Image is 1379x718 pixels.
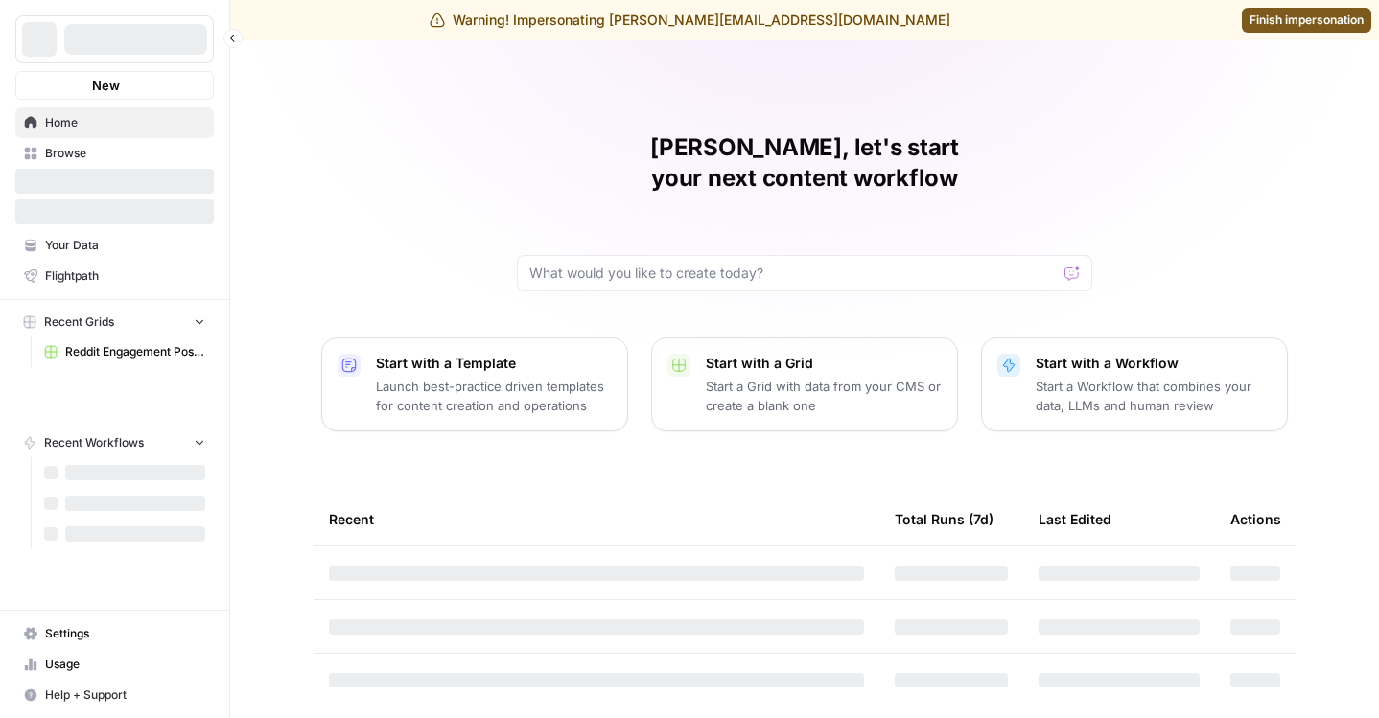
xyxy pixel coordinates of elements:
a: Your Data [15,230,214,261]
p: Launch best-practice driven templates for content creation and operations [376,377,612,415]
span: Help + Support [45,686,205,704]
a: Usage [15,649,214,680]
input: What would you like to create today? [529,264,1057,283]
a: Home [15,107,214,138]
button: Start with a TemplateLaunch best-practice driven templates for content creation and operations [321,337,628,431]
button: Recent Workflows [15,428,214,457]
span: Reddit Engagement Posting - RV [65,343,205,360]
a: Browse [15,138,214,169]
div: Actions [1230,493,1281,545]
p: Start a Workflow that combines your data, LLMs and human review [1036,377,1272,415]
button: Start with a WorkflowStart a Workflow that combines your data, LLMs and human review [981,337,1288,431]
button: Start with a GridStart a Grid with data from your CMS or create a blank one [651,337,958,431]
a: Reddit Engagement Posting - RV [35,336,214,367]
div: Total Runs (7d) [895,493,993,545]
span: Recent Grids [44,313,114,331]
button: Recent Grids [15,308,214,336]
div: Last Edited [1039,493,1111,545]
span: Recent Workflows [44,434,144,452]
div: Warning! Impersonating [PERSON_NAME][EMAIL_ADDRESS][DOMAIN_NAME] [430,11,950,30]
span: New [92,76,120,95]
a: Finish impersonation [1242,8,1371,33]
span: Your Data [45,237,205,254]
a: Flightpath [15,261,214,291]
p: Start with a Grid [706,354,942,373]
a: Settings [15,618,214,649]
button: New [15,71,214,100]
div: Recent [329,493,864,545]
span: Flightpath [45,267,205,285]
span: Browse [45,145,205,162]
button: Help + Support [15,680,214,710]
h1: [PERSON_NAME], let's start your next content workflow [517,132,1092,194]
span: Home [45,114,205,131]
p: Start with a Workflow [1036,354,1272,373]
p: Start with a Template [376,354,612,373]
span: Usage [45,656,205,673]
span: Settings [45,625,205,642]
span: Finish impersonation [1250,12,1364,29]
p: Start a Grid with data from your CMS or create a blank one [706,377,942,415]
